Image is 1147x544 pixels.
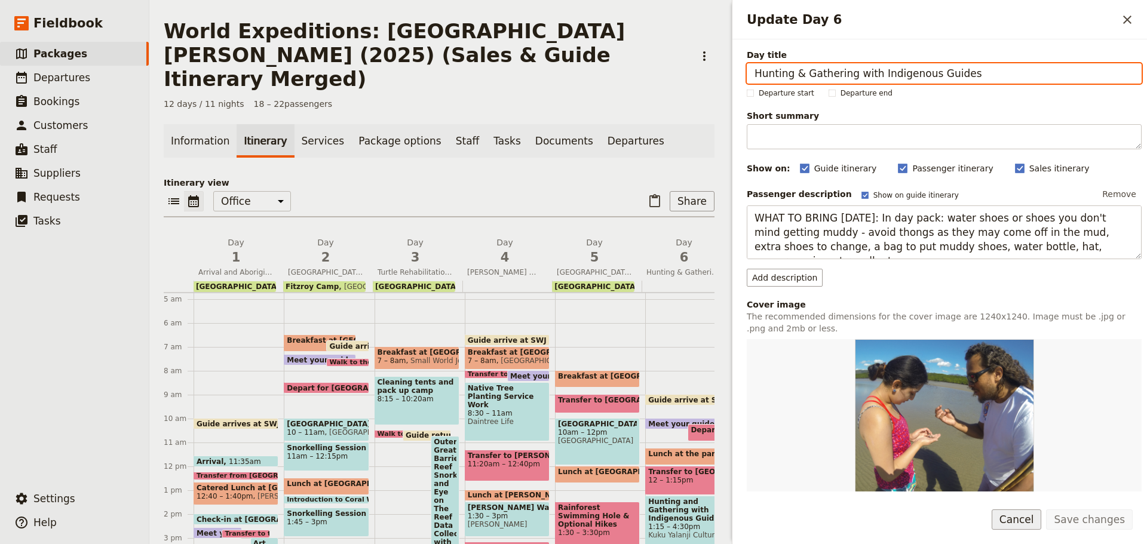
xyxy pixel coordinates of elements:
[287,496,556,503] span: Introduction to Coral Watch Citizen Science Project and Data Collection
[465,370,537,379] div: Transfer to Cattana Wetlands
[164,342,194,352] div: 7 am
[648,476,727,484] span: 12 – 1:15pm
[552,268,637,277] span: [GEOGRAPHIC_DATA] and Rainforest Swimming Hole
[197,484,275,492] span: Catered Lunch at [GEOGRAPHIC_DATA] and [GEOGRAPHIC_DATA]
[558,437,637,445] span: [GEOGRAPHIC_DATA]
[648,420,817,428] span: Meet your guide at [GEOGRAPHIC_DATA]
[462,236,552,281] button: Day4[PERSON_NAME] Walk and Tree Planting
[194,456,278,467] div: Arrival11:35am
[648,531,727,539] span: Kuku Yalanji Cultural Habitat Tours ([PERSON_NAME] Brothers)
[468,503,547,512] span: [PERSON_NAME] Walk
[496,356,576,365] span: [GEOGRAPHIC_DATA]
[164,462,194,471] div: 12 pm
[747,110,1142,122] span: Short summary
[648,523,727,531] span: 1:15 – 4:30pm
[284,496,369,504] div: Introduction to Coral Watch Citizen Science Project and Data Collection
[555,466,640,483] div: Lunch at [GEOGRAPHIC_DATA]
[237,124,294,158] a: Itinerary
[406,356,486,365] span: Small World Journeys
[841,88,893,98] span: Departure end
[229,457,261,465] span: 11:35am
[468,451,547,460] span: Transfer to [PERSON_NAME]
[468,336,576,344] span: Guide arrive at SWJ office
[646,236,722,266] h2: Day
[164,366,194,376] div: 8 am
[283,236,373,281] button: Day2[GEOGRAPHIC_DATA] Snorkelling
[287,444,366,452] span: Snorkelling Session One
[992,509,1042,530] button: Cancel
[378,348,456,356] span: Breakfast at [GEOGRAPHIC_DATA]
[468,520,547,528] span: [PERSON_NAME]
[468,348,547,356] span: Breakfast at [GEOGRAPHIC_DATA]
[912,162,993,174] span: Passenger itinerary
[554,282,639,291] span: [GEOGRAPHIC_DATA]
[403,430,451,441] div: Guide return to SWJ office
[194,236,283,281] button: Day1Arrival and Aboriginal Art Project
[468,356,496,365] span: 7 – 8am
[449,124,487,158] a: Staff
[284,354,356,365] div: Meet your guide at [GEOGRAPHIC_DATA]
[283,281,366,292] div: Fitzroy Camp[GEOGRAPHIC_DATA]
[197,492,253,500] span: 12:40 – 1:40pm
[510,372,654,380] span: Meet your guide at hotel entrance
[558,428,637,437] span: 10am – 12pm
[873,190,959,200] span: Show on guide itinerary
[648,450,725,458] span: Lunch at the park
[164,19,687,91] h1: World Expeditions: [GEOGRAPHIC_DATA][PERSON_NAME] (2025) (Sales & Guide Itinerary Merged)
[378,248,453,266] span: 3
[351,124,448,158] a: Package options
[759,88,814,98] span: Departure start
[33,14,103,32] span: Fieldbook
[747,162,790,174] div: Show on:
[164,509,194,519] div: 2 pm
[222,530,270,538] div: Transfer to the next activity
[225,530,333,537] span: Transfer to the next activity
[468,384,547,409] span: Native Tree Planting Service Work
[648,468,727,476] span: Transfer to [GEOGRAPHIC_DATA]
[194,482,278,505] div: Catered Lunch at [GEOGRAPHIC_DATA] and [GEOGRAPHIC_DATA]12:40 – 1:40pm[PERSON_NAME]'s
[1097,185,1142,203] button: Remove
[555,418,640,465] div: [GEOGRAPHIC_DATA]10am – 12pm[GEOGRAPHIC_DATA]
[642,268,726,277] span: Hunting & Gathering with Indigenous Guides
[468,417,547,426] span: Daintree Life
[324,428,404,437] span: [GEOGRAPHIC_DATA]
[287,384,421,392] span: Depart for [GEOGRAPHIC_DATA]
[164,124,237,158] a: Information
[557,248,632,266] span: 5
[288,236,363,266] h2: Day
[194,268,278,277] span: Arrival and Aboriginal Art Project
[197,472,331,480] span: Transfer from [GEOGRAPHIC_DATA]
[468,512,547,520] span: 1:30 – 3pm
[196,282,280,291] span: [GEOGRAPHIC_DATA]
[197,529,365,537] span: Meet your guide at [GEOGRAPHIC_DATA]
[747,11,1117,29] h2: Update Day 6
[747,311,1142,334] p: The recommended dimensions for the cover image are 1240x1240. Image must be .jpg or .png and 2mb ...
[747,205,1142,259] textarea: WHAT TO BRING [DATE]: In day pack: water shoes or shoes you don't mind getting muddy - avoid thon...
[286,282,339,291] span: Fitzroy Camp
[465,502,550,537] div: [PERSON_NAME] Walk1:30 – 3pm[PERSON_NAME]
[284,382,369,394] div: Depart for [GEOGRAPHIC_DATA]
[1117,10,1137,30] button: Close drawer
[558,468,685,476] span: Lunch at [GEOGRAPHIC_DATA]
[197,420,309,428] span: Guide arrives at SWJ office
[375,282,459,291] span: [GEOGRAPHIC_DATA]
[198,248,274,266] span: 1
[197,457,229,465] span: Arrival
[287,356,455,364] span: Meet your guide at [GEOGRAPHIC_DATA]
[558,372,700,380] span: Breakfast at [GEOGRAPHIC_DATA]
[486,124,528,158] a: Tasks
[507,370,550,382] div: Meet your guide at hotel entrance
[33,167,81,179] span: Suppliers
[164,414,194,423] div: 10 am
[33,48,87,60] span: Packages
[814,162,877,174] span: Guide itinerary
[373,236,462,281] button: Day3Turtle Rehabilitation Centre and [GEOGRAPHIC_DATA] with Marine Biologist
[747,299,1142,311] div: Cover image
[194,472,278,480] div: Transfer from [GEOGRAPHIC_DATA]
[747,188,852,200] label: Passenger description
[184,191,204,211] button: Calendar view
[198,236,274,266] h2: Day
[287,480,413,488] span: Lunch at [GEOGRAPHIC_DATA]
[468,460,547,468] span: 11:20am – 12:40pm
[645,448,730,465] div: Lunch at the park11:15am – 12pm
